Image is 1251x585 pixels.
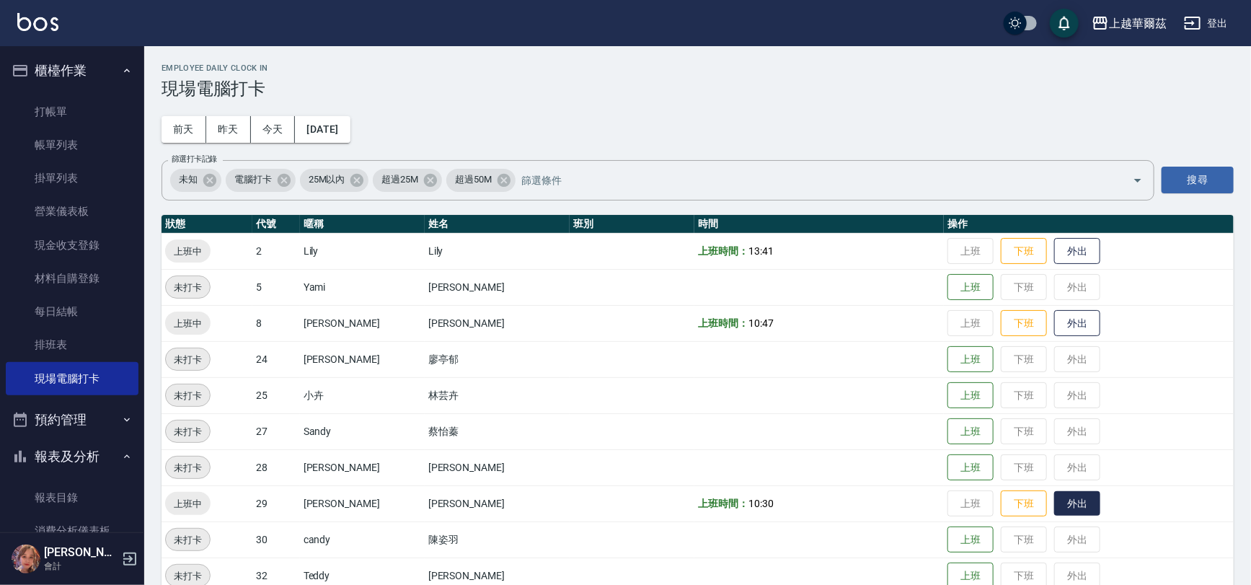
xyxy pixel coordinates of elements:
button: 登出 [1178,10,1234,37]
td: Lily [300,233,425,269]
td: 陳姿羽 [425,522,570,558]
span: 13:41 [748,245,774,257]
h2: Employee Daily Clock In [162,63,1234,73]
button: 外出 [1054,491,1100,516]
button: 下班 [1001,491,1047,517]
b: 上班時間： [698,498,748,509]
h3: 現場電腦打卡 [162,79,1234,99]
th: 操作 [944,215,1234,234]
button: 下班 [1001,238,1047,265]
b: 上班時間： [698,245,748,257]
a: 排班表 [6,328,138,361]
td: [PERSON_NAME] [300,449,425,485]
a: 帳單列表 [6,128,138,162]
div: 超過50M [446,169,516,192]
button: 報表及分析 [6,438,138,475]
button: 今天 [251,116,296,143]
span: 電腦打卡 [226,172,280,187]
a: 材料自購登錄 [6,262,138,295]
a: 打帳單 [6,95,138,128]
button: 搜尋 [1162,167,1234,193]
span: 10:30 [748,498,774,509]
th: 班別 [570,215,694,234]
div: 未知 [170,169,221,192]
span: 未打卡 [166,568,210,584]
button: Open [1126,169,1149,192]
td: [PERSON_NAME] [300,305,425,341]
td: 蔡怡蓁 [425,413,570,449]
button: 預約管理 [6,401,138,439]
span: 未打卡 [166,424,210,439]
button: 上班 [947,418,994,445]
img: Person [12,545,40,573]
td: Yami [300,269,425,305]
td: 25 [252,377,300,413]
a: 消費分析儀表板 [6,514,138,547]
p: 會計 [44,560,118,573]
a: 現場電腦打卡 [6,362,138,395]
span: 超過25M [373,172,427,187]
button: 上班 [947,346,994,373]
div: 電腦打卡 [226,169,296,192]
span: 上班中 [165,316,211,331]
span: 25M以內 [300,172,354,187]
span: 上班中 [165,496,211,511]
span: 上班中 [165,244,211,259]
button: 上班 [947,274,994,301]
button: 上班 [947,382,994,409]
td: 27 [252,413,300,449]
label: 篩選打卡記錄 [172,154,217,164]
img: Logo [17,13,58,31]
a: 每日結帳 [6,295,138,328]
button: save [1050,9,1079,38]
span: 10:47 [748,317,774,329]
td: [PERSON_NAME] [425,269,570,305]
td: Lily [425,233,570,269]
td: [PERSON_NAME] [425,449,570,485]
th: 姓名 [425,215,570,234]
td: [PERSON_NAME] [425,305,570,341]
td: [PERSON_NAME] [300,341,425,377]
td: 29 [252,485,300,522]
span: 未打卡 [166,352,210,367]
h5: [PERSON_NAME] [44,545,118,560]
button: 下班 [1001,310,1047,337]
th: 暱稱 [300,215,425,234]
td: 林芸卉 [425,377,570,413]
td: 小卉 [300,377,425,413]
div: 上越華爾茲 [1109,14,1167,32]
td: Sandy [300,413,425,449]
span: 未打卡 [166,388,210,403]
div: 25M以內 [300,169,369,192]
th: 時間 [694,215,944,234]
td: [PERSON_NAME] [300,485,425,522]
a: 報表目錄 [6,481,138,514]
button: 上班 [947,527,994,553]
button: 櫃檯作業 [6,52,138,89]
a: 營業儀表板 [6,195,138,228]
span: 超過50M [446,172,500,187]
span: 未打卡 [166,460,210,475]
span: 未打卡 [166,532,210,547]
td: 8 [252,305,300,341]
button: 前天 [162,116,206,143]
button: 昨天 [206,116,251,143]
button: 外出 [1054,310,1100,337]
a: 現金收支登錄 [6,229,138,262]
td: 廖亭郁 [425,341,570,377]
td: [PERSON_NAME] [425,485,570,522]
td: 30 [252,522,300,558]
button: 上班 [947,454,994,481]
th: 代號 [252,215,300,234]
input: 篩選條件 [518,167,1108,193]
span: 未打卡 [166,280,210,295]
td: 2 [252,233,300,269]
td: candy [300,522,425,558]
td: 24 [252,341,300,377]
th: 狀態 [162,215,252,234]
button: 上越華爾茲 [1086,9,1172,38]
td: 28 [252,449,300,485]
div: 超過25M [373,169,442,192]
span: 未知 [170,172,206,187]
b: 上班時間： [698,317,748,329]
